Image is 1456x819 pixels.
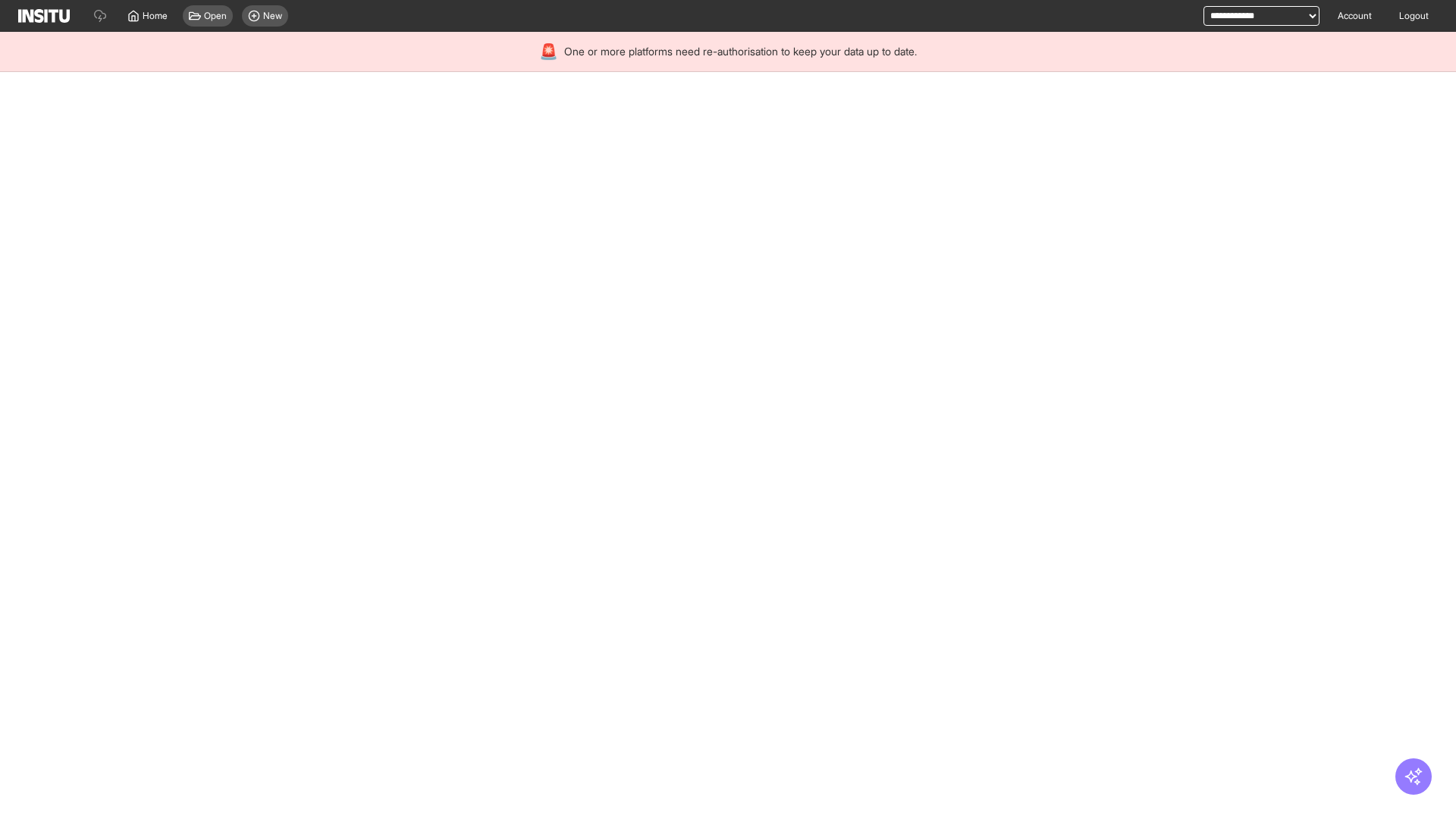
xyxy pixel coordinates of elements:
[539,41,558,62] div: 🚨
[143,10,168,22] span: Home
[204,10,227,22] span: Open
[18,9,70,23] img: Logo
[564,44,917,59] span: One or more platforms need re-authorisation to keep your data up to date.
[263,10,282,22] span: New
